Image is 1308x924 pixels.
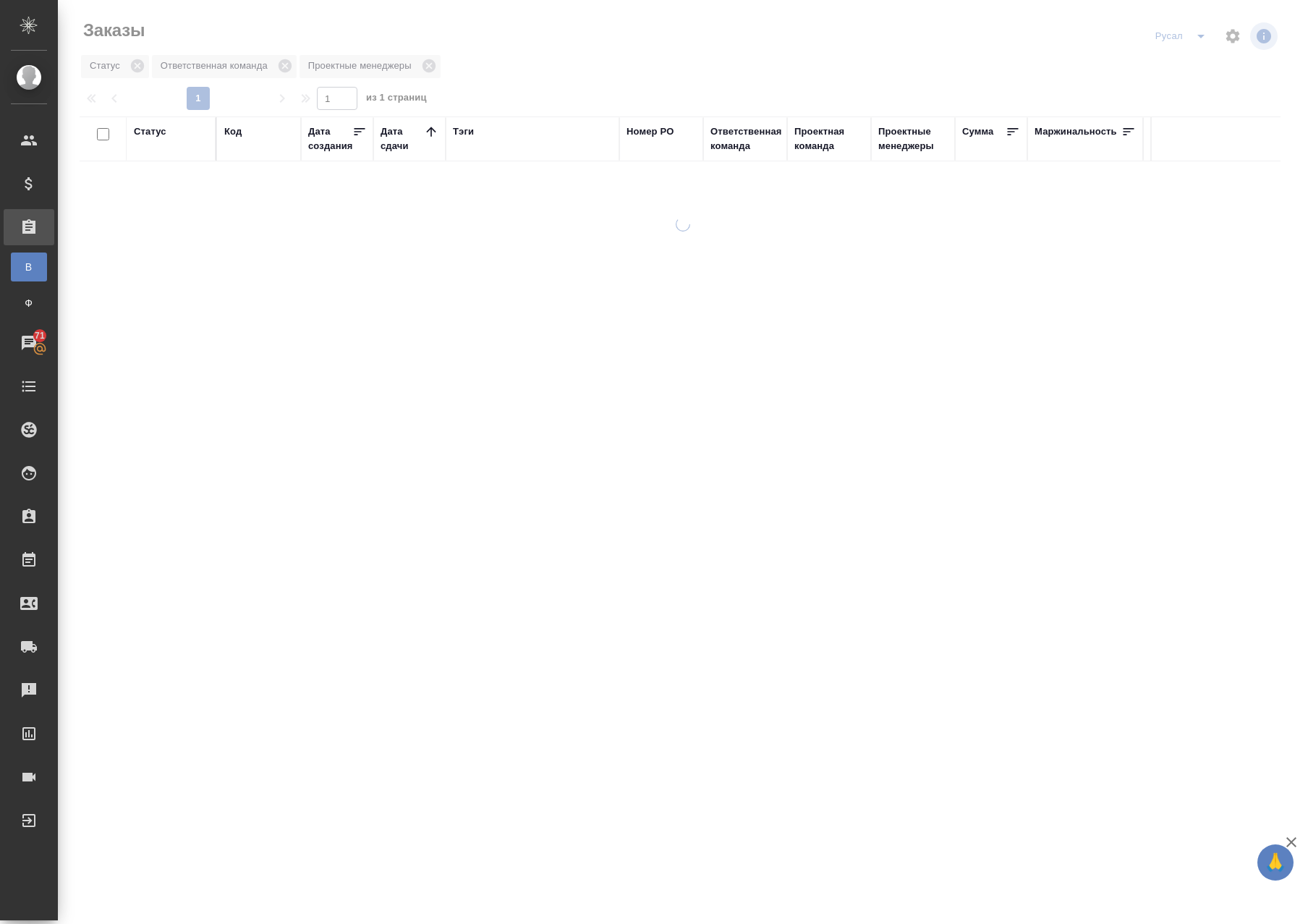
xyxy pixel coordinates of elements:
div: Проектная команда [794,124,864,153]
div: Номер PO [627,124,674,139]
div: Тэги [453,124,474,139]
span: 71 [26,329,54,343]
div: Проектные менеджеры [878,124,948,153]
a: 71 [4,325,54,361]
a: Ф [11,289,47,318]
button: 🙏 [1257,844,1294,881]
span: Ф [18,296,40,310]
div: Код [224,124,242,139]
div: Сумма [962,124,993,139]
a: В [11,253,47,281]
span: В [18,260,40,274]
div: Статус [134,124,166,139]
div: Ответственная команда [710,124,782,153]
div: Маржинальность [1035,124,1117,139]
span: 🙏 [1263,847,1288,878]
div: Дата сдачи [381,124,424,153]
div: Дата создания [308,124,352,153]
